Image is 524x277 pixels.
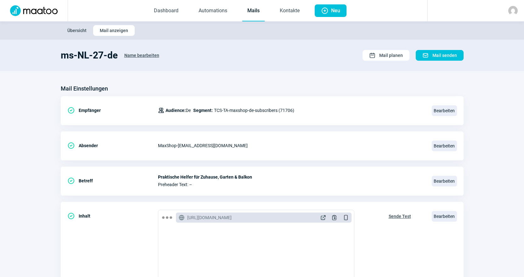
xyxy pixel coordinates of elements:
[416,50,464,61] button: Mail senden
[432,50,457,60] span: Mail senden
[379,50,403,60] span: Mail planen
[67,175,158,187] div: Betreff
[67,210,158,222] div: Inhalt
[100,25,128,36] span: Mail anzeigen
[389,211,411,221] span: Sende Test
[187,214,232,221] span: [URL][DOMAIN_NAME]
[382,210,418,222] button: Sende Test
[315,4,347,17] button: Neu
[194,1,232,21] a: Automations
[275,1,305,21] a: Kontakte
[166,108,186,113] span: Audience:
[363,50,409,61] button: Mail planen
[67,104,158,117] div: Empfänger
[432,211,457,222] span: Bearbeiten
[61,50,118,61] h1: ms-NL-27-de
[158,175,424,180] span: Praktische Helfer für Zuhause, Garten & Balkon
[432,105,457,116] span: Bearbeiten
[193,107,213,114] span: Segment:
[508,6,518,15] img: avatar
[118,50,166,61] button: Name bearbeiten
[158,182,424,187] span: Preheader Text: –
[432,176,457,186] span: Bearbeiten
[61,25,93,36] button: Übersicht
[331,4,340,17] span: Neu
[166,107,191,114] span: De
[61,84,108,94] h3: Mail Einstellungen
[158,104,294,117] div: TCS-TA-maxshop-de-subscribers (71706)
[149,1,183,21] a: Dashboard
[67,25,87,36] span: Übersicht
[67,139,158,152] div: Absender
[432,141,457,151] span: Bearbeiten
[158,139,424,152] div: MaxShop - [EMAIL_ADDRESS][DOMAIN_NAME]
[242,1,265,21] a: Mails
[6,5,61,16] img: Logo
[124,50,159,60] span: Name bearbeiten
[93,25,135,36] button: Mail anzeigen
